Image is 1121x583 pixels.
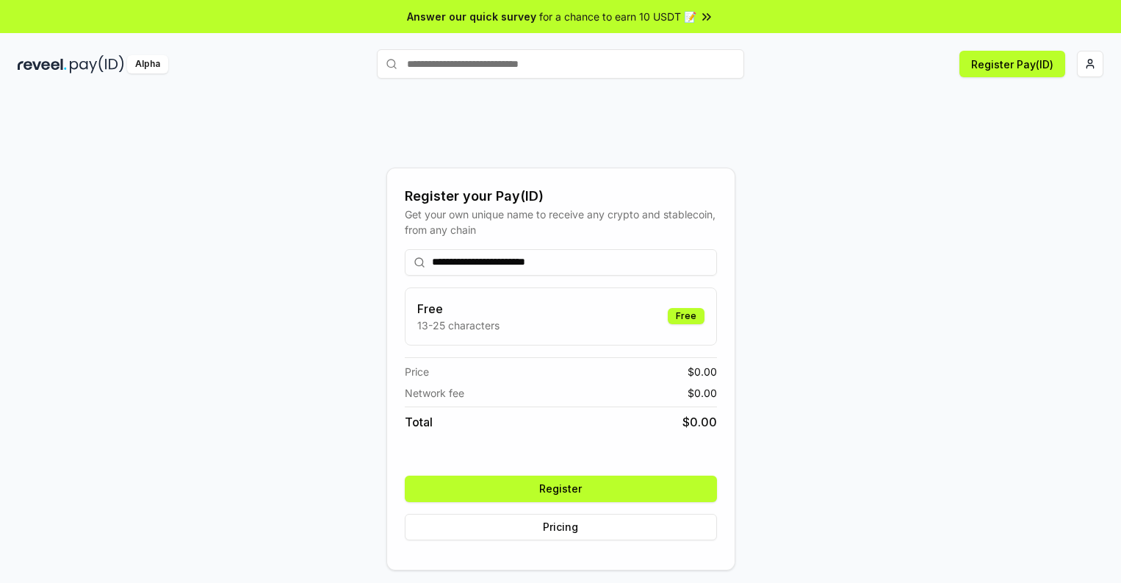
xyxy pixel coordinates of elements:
[688,364,717,379] span: $ 0.00
[417,318,500,333] p: 13-25 characters
[405,476,717,502] button: Register
[407,9,536,24] span: Answer our quick survey
[405,514,717,540] button: Pricing
[18,55,67,74] img: reveel_dark
[405,385,464,401] span: Network fee
[405,207,717,237] div: Get your own unique name to receive any crypto and stablecoin, from any chain
[959,51,1065,77] button: Register Pay(ID)
[127,55,168,74] div: Alpha
[539,9,696,24] span: for a chance to earn 10 USDT 📝
[682,413,717,431] span: $ 0.00
[668,308,704,324] div: Free
[405,186,717,207] div: Register your Pay(ID)
[405,413,433,431] span: Total
[417,300,500,318] h3: Free
[688,385,717,401] span: $ 0.00
[70,55,124,74] img: pay_id
[405,364,429,379] span: Price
